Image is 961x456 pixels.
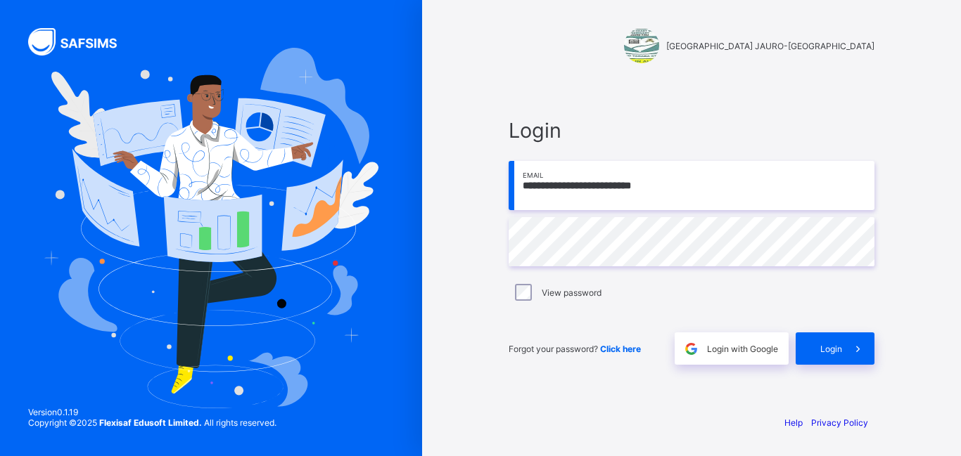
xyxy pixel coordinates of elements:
span: Forgot your password? [509,344,641,354]
span: Version 0.1.19 [28,407,276,417]
span: Login [509,118,874,143]
span: Login with Google [707,344,778,354]
a: Help [784,417,803,428]
img: google.396cfc9801f0270233282035f929180a.svg [683,341,699,357]
a: Privacy Policy [811,417,868,428]
label: View password [542,287,602,298]
strong: Flexisaf Edusoft Limited. [99,417,202,428]
img: SAFSIMS Logo [28,28,134,56]
img: Hero Image [44,48,378,408]
span: Copyright © 2025 All rights reserved. [28,417,276,428]
span: [GEOGRAPHIC_DATA] JAURO-[GEOGRAPHIC_DATA] [666,41,874,51]
span: Login [820,344,842,354]
a: Click here [600,344,641,354]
